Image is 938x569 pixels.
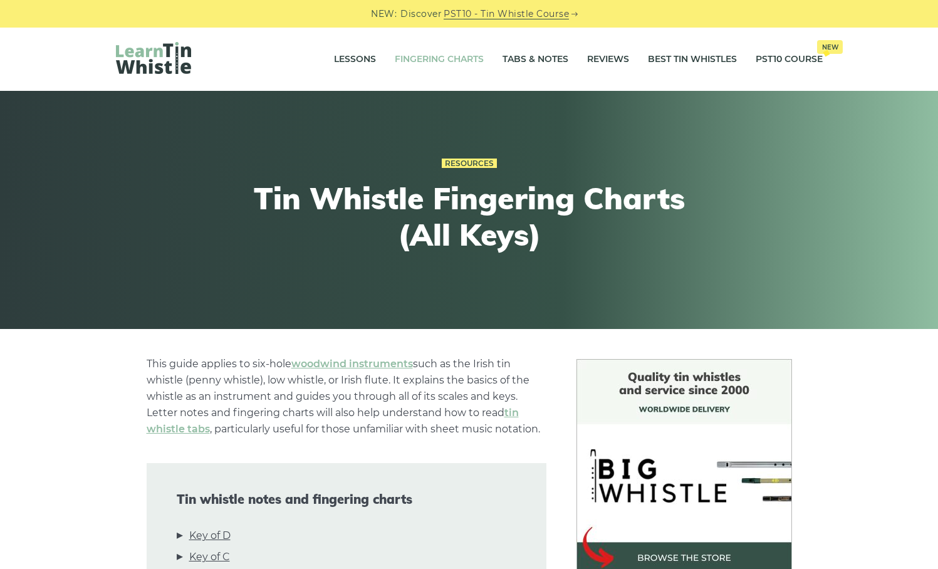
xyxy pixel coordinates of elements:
[189,549,230,565] a: Key of C
[503,44,568,75] a: Tabs & Notes
[177,492,516,507] span: Tin whistle notes and fingering charts
[116,42,191,74] img: LearnTinWhistle.com
[395,44,484,75] a: Fingering Charts
[189,528,231,544] a: Key of D
[291,358,413,370] a: woodwind instruments
[587,44,629,75] a: Reviews
[648,44,737,75] a: Best Tin Whistles
[442,159,497,169] a: Resources
[756,44,823,75] a: PST10 CourseNew
[334,44,376,75] a: Lessons
[817,40,843,54] span: New
[239,180,700,253] h1: Tin Whistle Fingering Charts (All Keys)
[147,356,546,437] p: This guide applies to six-hole such as the Irish tin whistle (penny whistle), low whistle, or Iri...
